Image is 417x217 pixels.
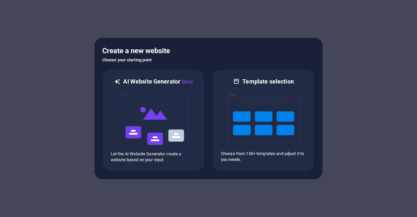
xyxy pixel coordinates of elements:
[242,78,294,85] h6: Template selection
[111,151,196,163] p: Let the AI Website Generator create a website based on your input.
[102,56,315,64] h6: Choose your starting point
[118,86,189,151] img: ai
[212,69,315,171] div: Template selectionChoose from 150+ templates and adjust it to you needs.
[102,46,315,56] h5: Create a new website
[221,151,306,163] p: Choose from 150+ templates and adjust it to you needs.
[123,78,193,86] h6: AI Website Generator
[102,69,205,171] div: AI Website GeneratorBetaaiLet the AI Website Generator create a website based on your input.
[180,79,193,85] span: Beta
